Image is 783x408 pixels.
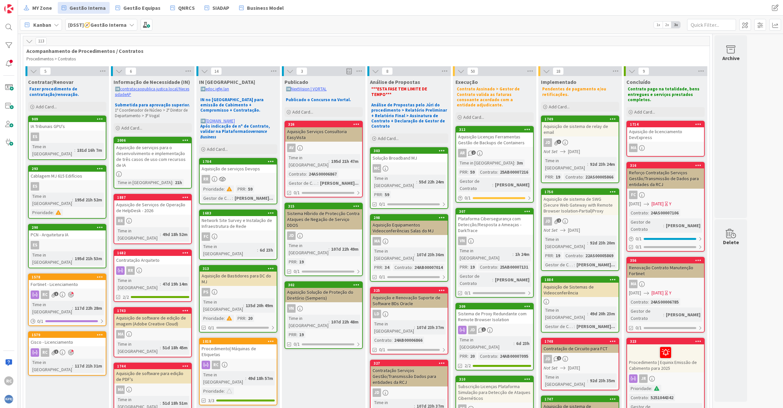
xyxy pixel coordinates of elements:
span: : [53,209,54,216]
div: Time in [GEOGRAPHIC_DATA] [373,175,416,189]
span: Add Card... [634,109,655,115]
span: 0/1 [379,274,385,280]
div: 0/1 [627,235,704,243]
div: MA [371,237,448,245]
div: 1887Aquisição de Serviços de Operação de HelpDesk - 2026 [114,195,191,215]
a: 909IA Tribunais GPU'sESTime in [GEOGRAPHIC_DATA]:181d 16h 7m [28,116,106,160]
div: 1704Aquisição de serviços Devops [200,159,277,173]
div: Aquisição de Bastidores para DC do MJ [200,272,277,286]
span: Business Model [247,4,284,12]
div: 290 [29,225,106,230]
span: 0/1 [294,268,300,275]
div: 195d 21h 53m [73,255,104,262]
div: 1714 [627,121,704,127]
span: : [497,168,498,176]
div: Sistema Híbrido de Protecção Contra Ataques de Negação de Serviço DDOS [285,209,362,229]
a: 2006Aquisição de serviços para o desenvolvimento e implementação de três casos de uso com recurso... [114,137,192,189]
div: Time in [GEOGRAPHIC_DATA] [202,243,257,257]
span: [DATE] [568,227,580,234]
div: Cablagem MJ 615 Edifícios [29,172,106,180]
div: Gestor de Contrato [458,273,492,287]
div: 293 [29,166,106,172]
div: ES [29,133,106,141]
div: Time in [GEOGRAPHIC_DATA] [31,193,72,207]
span: : [492,276,493,283]
a: edoc.igfej.lan [206,86,229,92]
div: PRR [544,173,553,180]
i: Not Set [544,227,558,233]
div: 19 [298,258,305,265]
div: Time in [GEOGRAPHIC_DATA] [287,242,329,256]
div: 293 [32,166,106,171]
span: SIADAP [212,4,229,12]
div: 909 [29,116,106,122]
div: ES [31,133,39,141]
span: : [587,161,588,168]
div: 1683 [203,211,277,215]
div: 24AS00007106 [649,209,680,216]
div: 59 [468,168,476,176]
div: 1884 [545,277,619,282]
div: Aquisição de Serviços de Operação de HelpDesk - 2026 [114,200,191,215]
div: Aquisição de sistema de SWG (Secure Web Gateway with Remote Browser Isolation-Partial)Proxy [542,195,619,215]
a: 1749Aquisição de sistema de relay de emailJDNot Set[DATE]Time in [GEOGRAPHIC_DATA]:92d 23h 24mPRR... [541,116,619,183]
a: SIADAP [201,2,233,14]
div: PRR [544,252,553,259]
div: AR [456,149,533,157]
span: : [382,191,383,198]
span: 0 / 1 [465,195,471,201]
span: : [468,168,468,176]
div: 181d 16h 7m [75,147,104,154]
div: Contrato [287,170,306,178]
span: : [414,251,415,258]
div: 313 [203,266,277,271]
span: : [306,170,307,178]
span: [DATE] [629,200,641,207]
div: JD [285,231,362,240]
div: 1578 [32,275,106,279]
div: Reforço Contratação Serviços Gestão/Transmissão de Dados para entidades da RCJ [627,168,704,189]
span: 3 [557,140,561,144]
input: Quick Filter... [687,19,736,31]
div: 3m [515,159,525,166]
div: FC [627,191,704,199]
div: MA [373,237,381,245]
div: 195d 21h 47m [330,158,360,165]
a: Gestão Interna [58,2,110,14]
div: 1884 [542,277,619,283]
div: 107d 23h 36m [415,251,446,258]
div: 92d 23h 24m [588,161,617,168]
div: 315Sistema Híbrido de Protecção Contra Ataques de Negação de Serviço DDOS [285,203,362,229]
a: Gestão Equipas [112,2,164,14]
div: JD [542,138,619,147]
div: VN [458,237,467,245]
div: PRR [373,191,382,198]
div: AV [287,144,296,152]
div: 356Renovação Contrato Manutenção Fortinet [627,258,704,278]
div: Contrato [393,264,412,271]
div: Prioridade [31,209,53,216]
div: 1749 [545,117,619,121]
div: RR [200,175,277,183]
div: 303 [371,148,448,154]
div: 19 [554,252,562,259]
div: 1714Aquisição de licenciamento DevExpress [627,121,704,142]
div: 195d 21h 52m [73,196,104,203]
div: [PERSON_NAME] [493,181,531,188]
a: MY Zone [20,2,56,14]
a: 1682Contratação ArquitetoRRTime in [GEOGRAPHIC_DATA]:47d 19h 14m2/2 [114,249,192,302]
div: JD [287,231,296,240]
div: 92d 23h 20m [588,239,617,246]
span: : [583,252,584,259]
span: : [160,231,161,238]
div: Gestor de Contrato [544,261,574,268]
div: 1750Aquisição de sistema de SWG (Secure Web Gateway with Remote Browser Isolation-Partial)Proxy [542,189,619,215]
div: 303 [374,149,448,153]
span: : [74,147,75,154]
div: Time in [GEOGRAPHIC_DATA] [458,159,514,166]
span: : [514,159,515,166]
div: 1683Network Site Survey e Instalação de Infraestrutura de Rede [200,210,277,230]
div: 107d 22h 49m [330,245,360,253]
div: mc [371,164,448,173]
span: Add Card... [378,135,399,141]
